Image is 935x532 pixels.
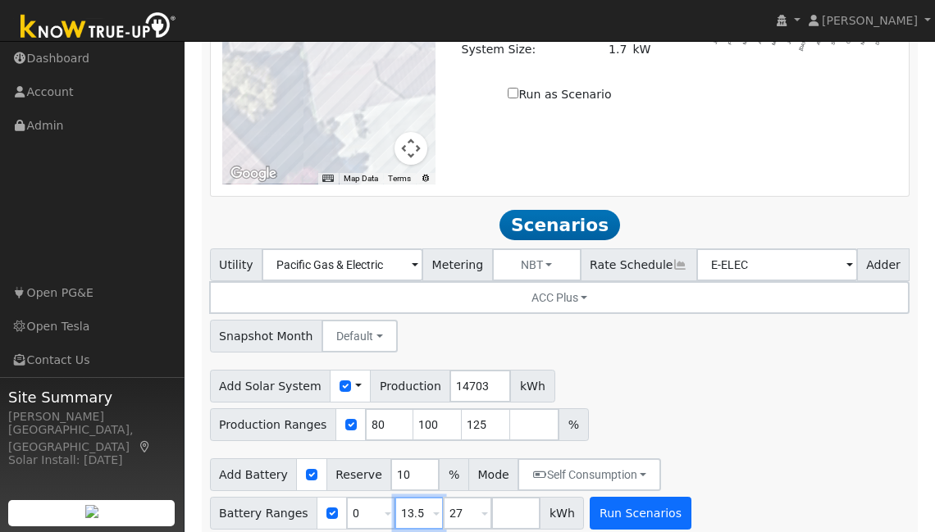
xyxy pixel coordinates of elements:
a: Report errors in the road map or imagery to Google [421,174,431,183]
span: Mode [468,458,518,491]
text: Sep [831,36,839,46]
button: ACC Plus [209,281,910,314]
a: Map [138,440,153,453]
span: kWh [540,497,584,530]
text: Nov [860,36,869,46]
img: Google [226,163,280,184]
img: Know True-Up [12,9,185,46]
text: [DATE] [798,36,809,52]
button: Keyboard shortcuts [322,173,334,184]
span: Add Battery [210,458,298,491]
div: [GEOGRAPHIC_DATA], [GEOGRAPHIC_DATA] [8,421,176,456]
button: Run Scenarios [590,497,691,530]
span: Scenarios [499,210,620,240]
input: Select a Utility [262,248,423,281]
button: Map Data [344,173,378,184]
text: Dec [875,36,883,46]
span: Rate Schedule [581,248,697,281]
span: kWh [510,370,554,402]
span: Reserve [326,458,392,491]
button: Map camera controls [395,132,427,165]
span: Add Solar System [210,370,331,402]
text: Oct [846,36,853,45]
span: Utility [210,248,263,281]
input: Run as Scenario [508,88,518,98]
span: Battery Ranges [210,497,318,530]
span: [PERSON_NAME] [822,14,918,27]
span: Metering [422,248,493,281]
td: 1.7 [583,38,630,61]
a: Open this area in Google Maps (opens a new window) [226,163,280,184]
text: Jun [787,36,794,45]
text: Feb [727,36,735,46]
div: [PERSON_NAME] [8,408,176,425]
span: Adder [857,248,910,281]
input: Select a Rate Schedule [696,248,858,281]
text: Aug [816,36,824,46]
text: Mar [741,36,750,46]
td: System Size: [458,38,583,61]
span: % [559,408,588,441]
span: Snapshot Month [210,320,323,352]
td: kW [630,38,661,61]
button: NBT [492,248,582,281]
span: Production Ranges [210,408,336,441]
button: Self Consumption [518,458,661,491]
button: Default [322,320,398,352]
div: Solar Install: [DATE] [8,452,176,469]
span: Production [370,370,450,402]
span: % [439,458,468,491]
img: retrieve [85,505,98,518]
span: Site Summary [8,386,176,408]
a: Terms (opens in new tab) [388,174,411,183]
label: Run as Scenario [508,86,611,103]
text: Apr [757,36,764,45]
text: May [771,36,779,47]
text: Jan [713,36,720,45]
